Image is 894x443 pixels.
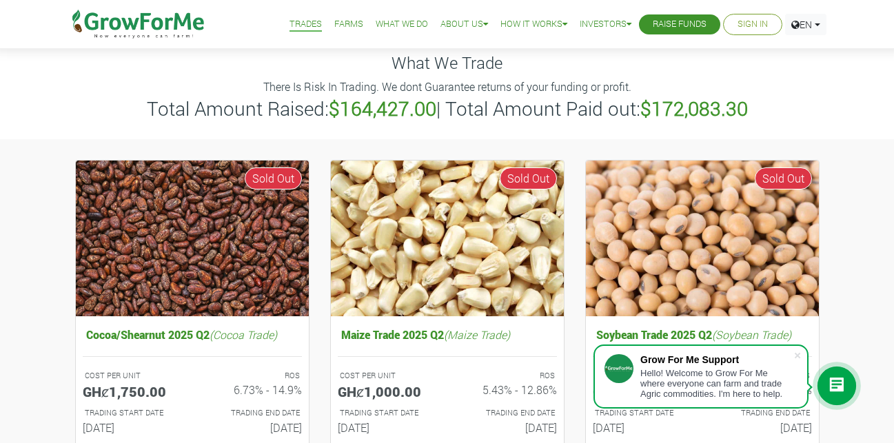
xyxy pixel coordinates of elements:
[712,327,791,342] i: (Soybean Trade)
[85,407,180,419] p: Estimated Trading Start Date
[444,327,510,342] i: (Maize Trade)
[460,407,555,419] p: Estimated Trading End Date
[67,97,828,121] h3: Total Amount Raised: | Total Amount Paid out:
[458,383,557,396] h6: 5.43% - 12.86%
[593,324,812,440] a: Soybean Trade 2025 Q2(Soybean Trade) COST PER UNIT GHȼ1,500.00 ROS 6.19% - 15.11% TRADING START D...
[340,407,435,419] p: Estimated Trading Start Date
[586,161,819,317] img: growforme image
[738,17,768,32] a: Sign In
[460,370,555,382] p: ROS
[65,53,830,73] h4: What We Trade
[203,421,302,434] h6: [DATE]
[440,17,488,32] a: About Us
[67,79,828,95] p: There Is Risk In Trading. We dont Guarantee returns of your funding or profit.
[580,17,631,32] a: Investors
[83,324,302,440] a: Cocoa/Shearnut 2025 Q2(Cocoa Trade) COST PER UNIT GHȼ1,750.00 ROS 6.73% - 14.9% TRADING START DAT...
[83,383,182,400] h5: GHȼ1,750.00
[245,167,302,189] span: Sold Out
[653,17,707,32] a: Raise Funds
[205,407,300,419] p: Estimated Trading End Date
[458,421,557,434] h6: [DATE]
[593,421,692,434] h6: [DATE]
[640,96,748,121] b: $172,083.30
[755,167,812,189] span: Sold Out
[338,383,437,400] h5: GHȼ1,000.00
[640,354,793,365] div: Grow For Me Support
[338,324,557,344] h5: Maize Trade 2025 Q2
[340,370,435,382] p: COST PER UNIT
[593,324,812,344] h5: Soybean Trade 2025 Q2
[640,368,793,399] div: Hello! Welcome to Grow For Me where everyone can farm and trade Agric commodities. I'm here to help.
[203,383,302,396] h6: 6.73% - 14.9%
[595,407,690,419] p: Estimated Trading Start Date
[329,96,436,121] b: $164,427.00
[500,17,567,32] a: How it Works
[83,324,302,344] h5: Cocoa/Shearnut 2025 Q2
[76,161,309,317] img: growforme image
[785,14,826,35] a: EN
[83,421,182,434] h6: [DATE]
[331,161,564,317] img: growforme image
[713,421,812,434] h6: [DATE]
[85,370,180,382] p: COST PER UNIT
[210,327,277,342] i: (Cocoa Trade)
[715,407,810,419] p: Estimated Trading End Date
[289,17,322,32] a: Trades
[338,324,557,440] a: Maize Trade 2025 Q2(Maize Trade) COST PER UNIT GHȼ1,000.00 ROS 5.43% - 12.86% TRADING START DATE ...
[593,383,692,400] h5: GHȼ1,500.00
[205,370,300,382] p: ROS
[376,17,428,32] a: What We Do
[500,167,557,189] span: Sold Out
[338,421,437,434] h6: [DATE]
[334,17,363,32] a: Farms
